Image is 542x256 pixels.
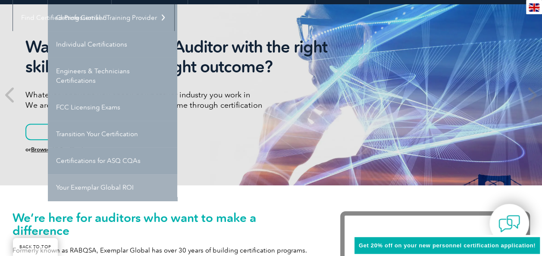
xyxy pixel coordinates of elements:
img: en [529,3,539,12]
h2: Want to be the right Auditor with the right skills to deliver the right outcome? [25,37,349,77]
a: FCC Licensing Exams [48,94,177,121]
span: Get 20% off on your new personnel certification application! [359,242,536,249]
a: Browse All Certifications [31,146,92,153]
a: Find Certified Professional / Training Provider [13,4,174,31]
img: contact-chat.png [498,213,520,234]
a: Transition Your Certification [48,121,177,147]
a: Engineers & Technicians Certifications [48,58,177,94]
a: Certifications for ASQ CQAs [48,147,177,174]
h1: We’re here for auditors who want to make a difference [13,211,314,237]
a: Individual Certifications [48,31,177,58]
h6: or [25,147,349,153]
a: Your Exemplar Global ROI [48,174,177,201]
p: Whatever language you speak or whatever industry you work in We are here to support your desired ... [25,90,349,110]
a: BACK TO TOP [13,238,58,256]
a: Learn More [25,124,115,140]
